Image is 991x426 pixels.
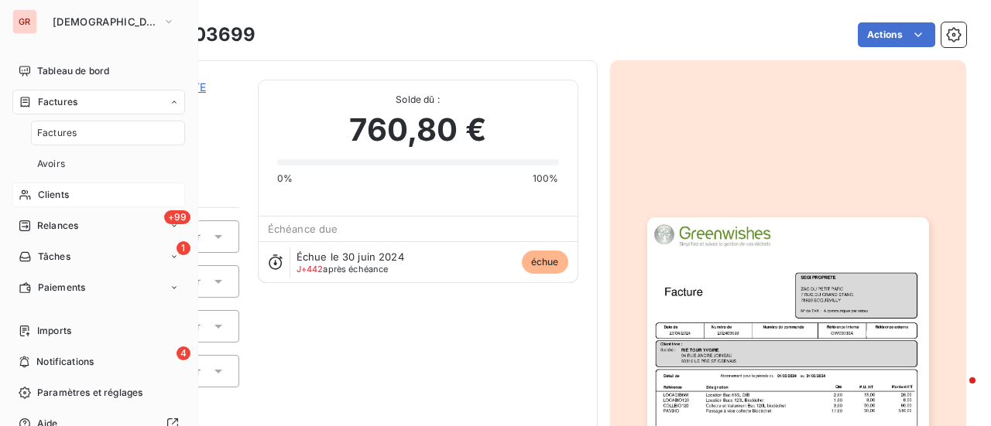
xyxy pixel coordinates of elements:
[38,95,77,109] span: Factures
[36,355,94,369] span: Notifications
[177,241,190,255] span: 1
[37,126,77,140] span: Factures
[38,250,70,264] span: Tâches
[297,250,404,263] span: Échue le 30 juin 2024
[164,210,190,224] span: +99
[268,223,338,235] span: Échéance due
[145,21,255,49] h3: 202403699
[533,172,559,186] span: 100%
[177,346,190,360] span: 4
[12,9,37,34] div: GR
[37,386,142,400] span: Paramètres et réglages
[297,264,324,274] span: J+442
[38,188,69,202] span: Clients
[277,93,559,107] span: Solde dû :
[349,107,485,153] span: 760,80 €
[37,324,71,338] span: Imports
[37,64,109,78] span: Tableau de bord
[37,219,78,233] span: Relances
[297,264,389,274] span: après échéance
[858,22,935,47] button: Actions
[53,15,156,28] span: [DEMOGRAPHIC_DATA]
[938,373,976,411] iframe: Intercom live chat
[277,172,293,186] span: 0%
[37,157,65,171] span: Avoirs
[522,250,568,274] span: échue
[38,281,85,295] span: Paiements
